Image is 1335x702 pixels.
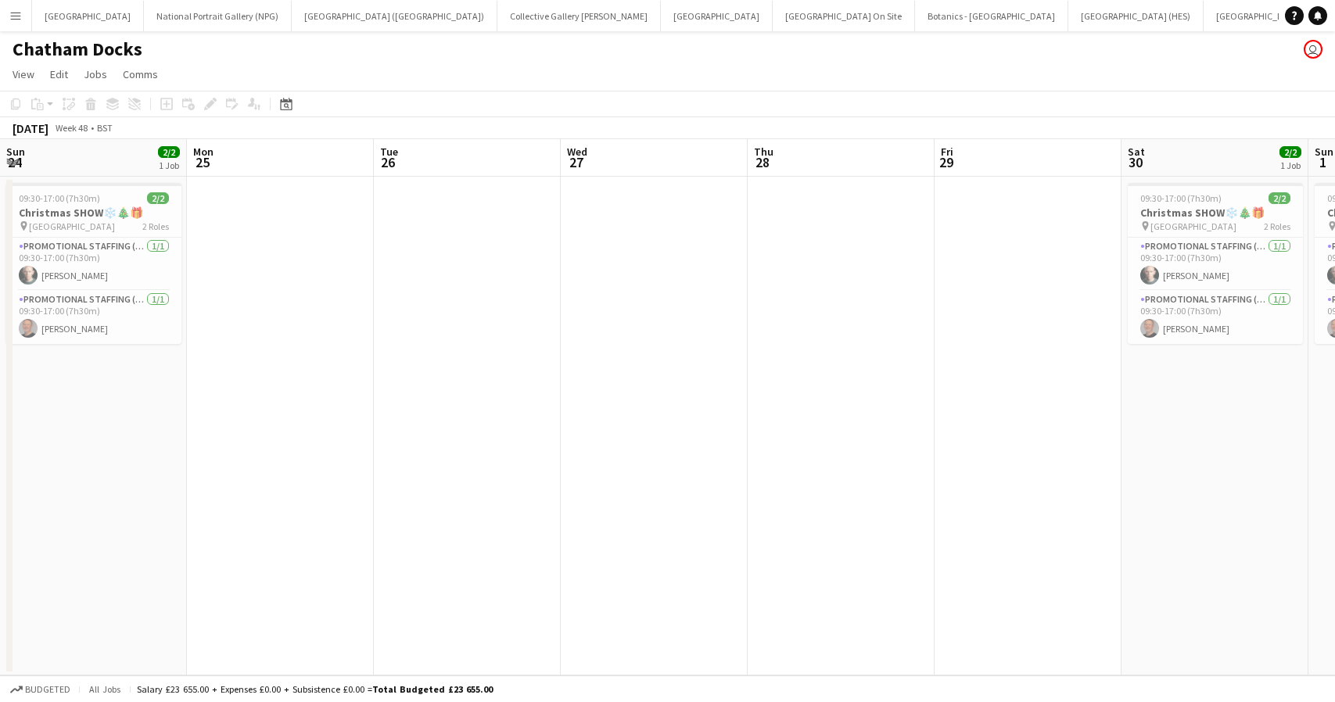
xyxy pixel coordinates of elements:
[1304,40,1322,59] app-user-avatar: Eldina Munatay
[1269,192,1290,204] span: 2/2
[25,684,70,695] span: Budgeted
[159,159,179,171] div: 1 Job
[158,146,180,158] span: 2/2
[372,683,493,695] span: Total Budgeted £23 655.00
[6,206,181,220] h3: Christmas SHOW❄️🎄🎁
[6,183,181,344] app-job-card: 09:30-17:00 (7h30m)2/2Christmas SHOW❄️🎄🎁 [GEOGRAPHIC_DATA]2 RolesPromotional Staffing (Character ...
[4,153,25,171] span: 24
[1128,238,1303,291] app-card-role: Promotional Staffing (Character Staff)1/109:30-17:00 (7h30m)[PERSON_NAME]
[144,1,292,31] button: National Portrait Gallery (NPG)
[1264,220,1290,232] span: 2 Roles
[13,67,34,81] span: View
[1125,153,1145,171] span: 30
[6,64,41,84] a: View
[1150,220,1236,232] span: [GEOGRAPHIC_DATA]
[1068,1,1204,31] button: [GEOGRAPHIC_DATA] (HES)
[567,145,587,159] span: Wed
[941,145,953,159] span: Fri
[380,145,398,159] span: Tue
[773,1,915,31] button: [GEOGRAPHIC_DATA] On Site
[292,1,497,31] button: [GEOGRAPHIC_DATA] ([GEOGRAPHIC_DATA])
[661,1,773,31] button: [GEOGRAPHIC_DATA]
[193,145,214,159] span: Mon
[77,64,113,84] a: Jobs
[13,120,48,136] div: [DATE]
[123,67,158,81] span: Comms
[754,145,773,159] span: Thu
[6,291,181,344] app-card-role: Promotional Staffing (Character Staff)1/109:30-17:00 (7h30m)[PERSON_NAME]
[13,38,142,61] h1: Chatham Docks
[19,192,100,204] span: 09:30-17:00 (7h30m)
[6,238,181,291] app-card-role: Promotional Staffing (Character Staff)1/109:30-17:00 (7h30m)[PERSON_NAME]
[752,153,773,171] span: 28
[44,64,74,84] a: Edit
[497,1,661,31] button: Collective Gallery [PERSON_NAME]
[191,153,214,171] span: 25
[1279,146,1301,158] span: 2/2
[97,122,113,134] div: BST
[142,220,169,232] span: 2 Roles
[32,1,144,31] button: [GEOGRAPHIC_DATA]
[938,153,953,171] span: 29
[1128,183,1303,344] app-job-card: 09:30-17:00 (7h30m)2/2Christmas SHOW❄️🎄🎁 [GEOGRAPHIC_DATA]2 RolesPromotional Staffing (Character ...
[52,122,91,134] span: Week 48
[565,153,587,171] span: 27
[84,67,107,81] span: Jobs
[147,192,169,204] span: 2/2
[378,153,398,171] span: 26
[86,683,124,695] span: All jobs
[8,681,73,698] button: Budgeted
[1312,153,1333,171] span: 1
[1280,159,1301,171] div: 1 Job
[50,67,68,81] span: Edit
[1128,145,1145,159] span: Sat
[6,145,25,159] span: Sun
[1140,192,1222,204] span: 09:30-17:00 (7h30m)
[29,220,115,232] span: [GEOGRAPHIC_DATA]
[1128,291,1303,344] app-card-role: Promotional Staffing (Character Staff)1/109:30-17:00 (7h30m)[PERSON_NAME]
[1315,145,1333,159] span: Sun
[117,64,164,84] a: Comms
[137,683,493,695] div: Salary £23 655.00 + Expenses £0.00 + Subsistence £0.00 =
[915,1,1068,31] button: Botanics - [GEOGRAPHIC_DATA]
[1128,206,1303,220] h3: Christmas SHOW❄️🎄🎁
